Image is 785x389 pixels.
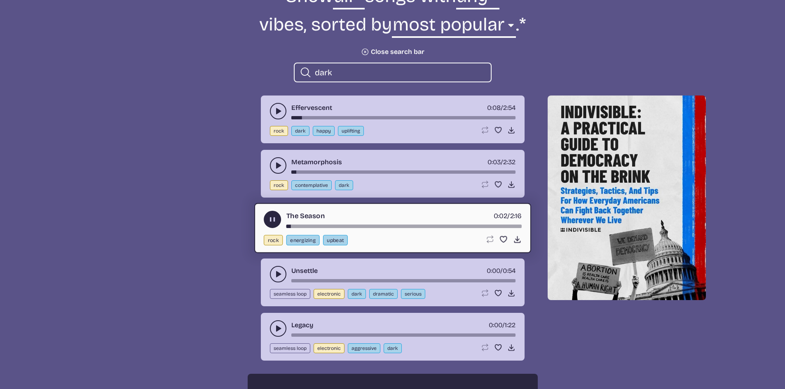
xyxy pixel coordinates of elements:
button: Favorite [494,126,502,134]
div: / [487,157,516,167]
div: song-time-bar [291,116,516,119]
button: electronic [314,343,344,353]
img: Help save our democracy! [548,96,706,300]
button: electronic [314,289,344,299]
button: Favorite [494,180,502,189]
div: song-time-bar [286,225,521,228]
button: rock [264,235,283,245]
button: rock [270,126,288,136]
button: play-pause toggle [270,320,286,337]
button: seamless loop [270,289,310,299]
span: timer [487,104,501,112]
a: Metamorphosis [291,157,342,167]
button: dark [291,126,309,136]
input: search [315,67,484,78]
div: song-time-bar [291,170,516,174]
span: timer [493,212,507,220]
button: serious [401,289,425,299]
div: / [487,266,516,276]
button: Favorite [494,289,502,297]
button: aggressive [348,343,380,353]
button: uplifting [338,126,364,136]
button: Loop [481,126,489,134]
span: 0:54 [503,267,516,275]
button: Loop [485,235,494,244]
button: dark [348,289,366,299]
button: play-pause toggle [270,103,286,119]
button: Close search bar [361,48,424,56]
button: play-pause toggle [270,157,286,174]
button: dark [384,343,402,353]
button: play-pause toggle [264,211,281,228]
button: dark [335,180,353,190]
button: upbeat [323,235,347,245]
button: play-pause toggle [270,266,286,282]
a: Effervescent [291,103,332,113]
button: energizing [286,235,319,245]
button: contemplative [291,180,332,190]
span: 2:32 [503,158,516,166]
select: sorting [392,13,516,41]
div: / [487,103,516,113]
a: Legacy [291,320,313,330]
button: happy [313,126,335,136]
div: song-time-bar [291,333,516,337]
span: timer [487,267,500,275]
div: / [489,320,516,330]
span: 1:22 [505,321,516,329]
span: 2:54 [503,104,516,112]
button: Favorite [494,343,502,352]
button: seamless loop [270,343,310,353]
a: The Season [286,211,324,221]
span: timer [487,158,501,166]
span: timer [489,321,502,329]
div: song-time-bar [291,279,516,282]
button: rock [270,180,288,190]
span: 2:16 [510,212,521,220]
a: Unsettle [291,266,318,276]
button: Loop [481,180,489,189]
button: Loop [481,343,489,352]
div: / [493,211,521,221]
button: dramatic [369,289,398,299]
button: Favorite [499,235,508,244]
button: Loop [481,289,489,297]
